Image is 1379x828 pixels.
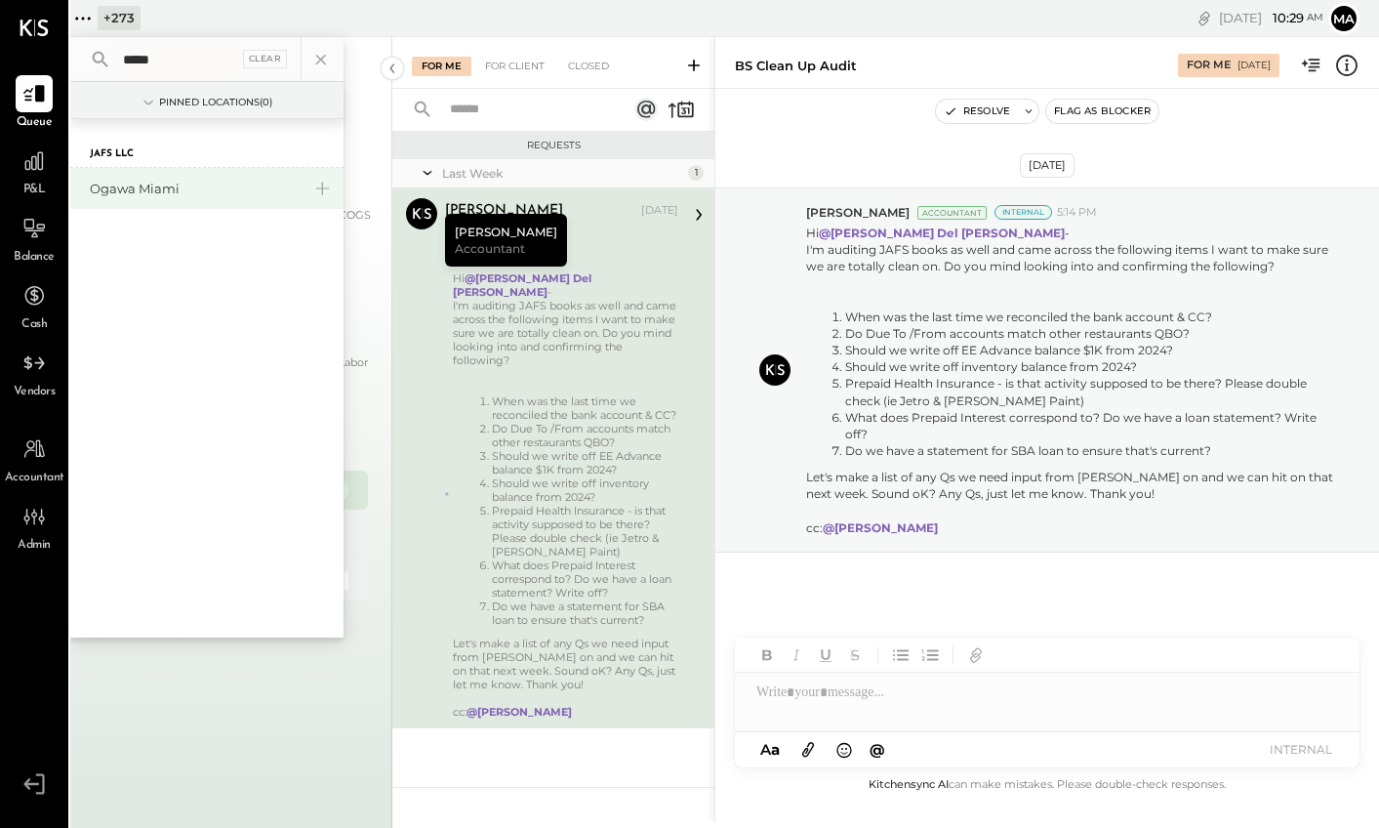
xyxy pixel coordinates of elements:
[558,57,619,76] div: Closed
[819,226,1065,240] strong: @[PERSON_NAME] Del [PERSON_NAME]
[18,537,51,555] span: Admin
[1,75,67,132] a: Queue
[1219,9,1323,27] div: [DATE]
[806,225,1335,536] p: Hi -
[453,637,678,691] div: Let's make a list of any Qs we need input from [PERSON_NAME] on and we can hit on that next week....
[963,642,989,668] button: Add URL
[806,469,1335,502] div: Let's make a list of any Qs we need input from [PERSON_NAME] on and we can hit on that next week....
[453,705,678,719] div: cc:
[845,442,1335,459] li: Do we have a statement for SBA loan to ensure that's current?
[845,342,1335,358] li: Should we write off EE Advance balance $1K from 2024?
[888,642,913,668] button: Unordered List
[23,182,46,199] span: P&L
[90,147,134,161] label: JAFS LLC
[445,201,563,221] div: [PERSON_NAME]
[1187,58,1231,73] div: For Me
[492,600,678,627] li: Do we have a statement for SBA loan to ensure that's current?
[1328,3,1359,34] button: Ma
[1,345,67,401] a: Vendors
[1020,153,1075,178] div: [DATE]
[1,277,67,334] a: Cash
[492,476,678,504] li: Should we write off inventory balance from 2024?
[845,409,1335,442] li: What does Prepaid Interest correspond to? Do we have a loan statement? Write off?
[445,214,567,267] div: [PERSON_NAME]
[917,642,943,668] button: Ordered List
[936,100,1018,123] button: Resolve
[492,559,678,600] li: What does Prepaid Interest correspond to? Do we have a loan statement? Write off?
[5,470,64,487] span: Accountant
[806,241,1335,274] div: I'm auditing JAFS books as well and came across the following items I want to make sure we are to...
[754,739,786,761] button: Aa
[845,309,1335,325] li: When was the last time we reconciled the bank account & CC?
[455,240,525,257] span: Accountant
[159,96,272,109] div: Pinned Locations ( 0 )
[784,642,809,668] button: Italic
[845,358,1335,375] li: Should we write off inventory balance from 2024?
[14,384,56,401] span: Vendors
[492,449,678,476] li: Should we write off EE Advance balance $1K from 2024?
[339,208,371,222] text: COGS
[17,114,53,132] span: Queue
[98,6,141,30] div: + 273
[1,143,67,199] a: P&L
[339,355,368,369] text: Labor
[453,271,591,299] strong: @[PERSON_NAME] Del [PERSON_NAME]
[641,203,678,219] div: [DATE]
[402,139,705,152] div: Requests
[453,271,678,719] div: Hi -
[806,204,910,221] span: [PERSON_NAME]
[14,249,55,267] span: Balance
[842,642,868,668] button: Strikethrough
[1,498,67,555] a: Admin
[492,394,678,422] li: When was the last time we reconciled the bank account & CC?
[754,642,780,668] button: Bold
[90,180,301,198] div: Ogawa Miami
[994,205,1052,220] div: Internal
[1,210,67,267] a: Balance
[688,165,704,181] div: 1
[492,504,678,559] li: Prepaid Health Insurance - is that activity supposed to be there? Please double check (ie Jetro &...
[845,375,1335,408] li: Prepaid Health Insurance - is that activity supposed to be there? Please double check (ie Jetro &...
[823,520,938,535] strong: @[PERSON_NAME]
[1057,205,1097,221] span: 5:14 PM
[917,206,987,220] div: Accountant
[412,57,471,76] div: For Me
[735,57,857,75] div: BS Clean Up Audit
[806,519,1335,536] div: cc:
[21,316,47,334] span: Cash
[453,299,678,367] div: I'm auditing JAFS books as well and came across the following items I want to make sure we are to...
[1262,736,1340,763] button: INTERNAL
[243,50,288,68] div: Clear
[466,705,572,719] strong: @[PERSON_NAME]
[1195,8,1214,28] div: copy link
[771,740,780,759] span: a
[864,737,891,762] button: @
[1237,59,1271,72] div: [DATE]
[1046,100,1158,123] button: Flag as Blocker
[492,422,678,449] li: Do Due To /From accounts match other restaurants QBO?
[442,165,683,182] div: Last Week
[870,740,885,759] span: @
[1,431,67,487] a: Accountant
[813,642,838,668] button: Underline
[475,57,554,76] div: For Client
[845,325,1335,342] li: Do Due To /From accounts match other restaurants QBO?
